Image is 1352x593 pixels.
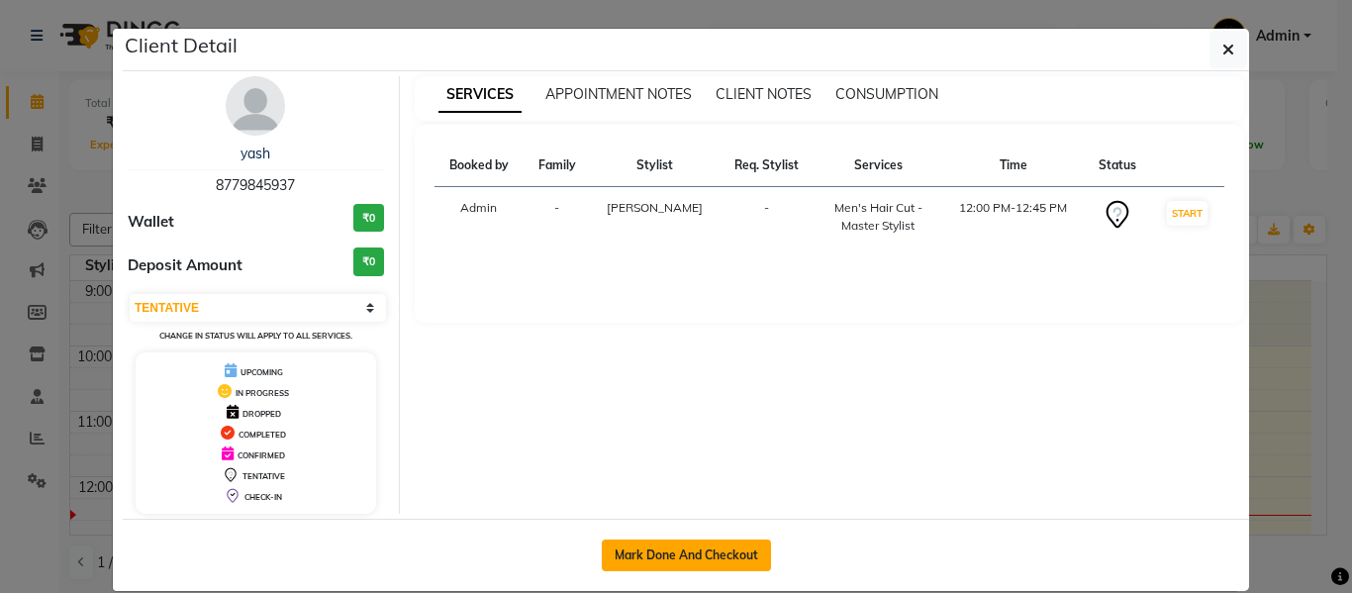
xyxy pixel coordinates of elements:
[438,77,522,113] span: SERVICES
[244,492,282,502] span: CHECK-IN
[236,388,289,398] span: IN PROGRESS
[942,187,1085,247] td: 12:00 PM-12:45 PM
[835,85,938,103] span: CONSUMPTION
[128,211,174,234] span: Wallet
[353,247,384,276] h3: ₹0
[353,204,384,233] h3: ₹0
[241,367,283,377] span: UPCOMING
[159,331,352,341] small: Change in status will apply to all services.
[435,145,525,187] th: Booked by
[815,145,942,187] th: Services
[1167,201,1207,226] button: START
[239,430,286,440] span: COMPLETED
[716,85,812,103] span: CLIENT NOTES
[524,187,590,247] td: -
[720,187,815,247] td: -
[1085,145,1151,187] th: Status
[216,176,295,194] span: 8779845937
[602,540,771,571] button: Mark Done And Checkout
[435,187,525,247] td: Admin
[826,199,930,235] div: Men's Hair Cut - Master Stylist
[238,450,285,460] span: CONFIRMED
[226,76,285,136] img: avatar
[524,145,590,187] th: Family
[720,145,815,187] th: Req. Stylist
[942,145,1085,187] th: Time
[607,200,703,215] span: [PERSON_NAME]
[241,145,270,162] a: yash
[242,471,285,481] span: TENTATIVE
[128,254,242,277] span: Deposit Amount
[125,31,238,60] h5: Client Detail
[545,85,692,103] span: APPOINTMENT NOTES
[590,145,720,187] th: Stylist
[242,409,281,419] span: DROPPED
